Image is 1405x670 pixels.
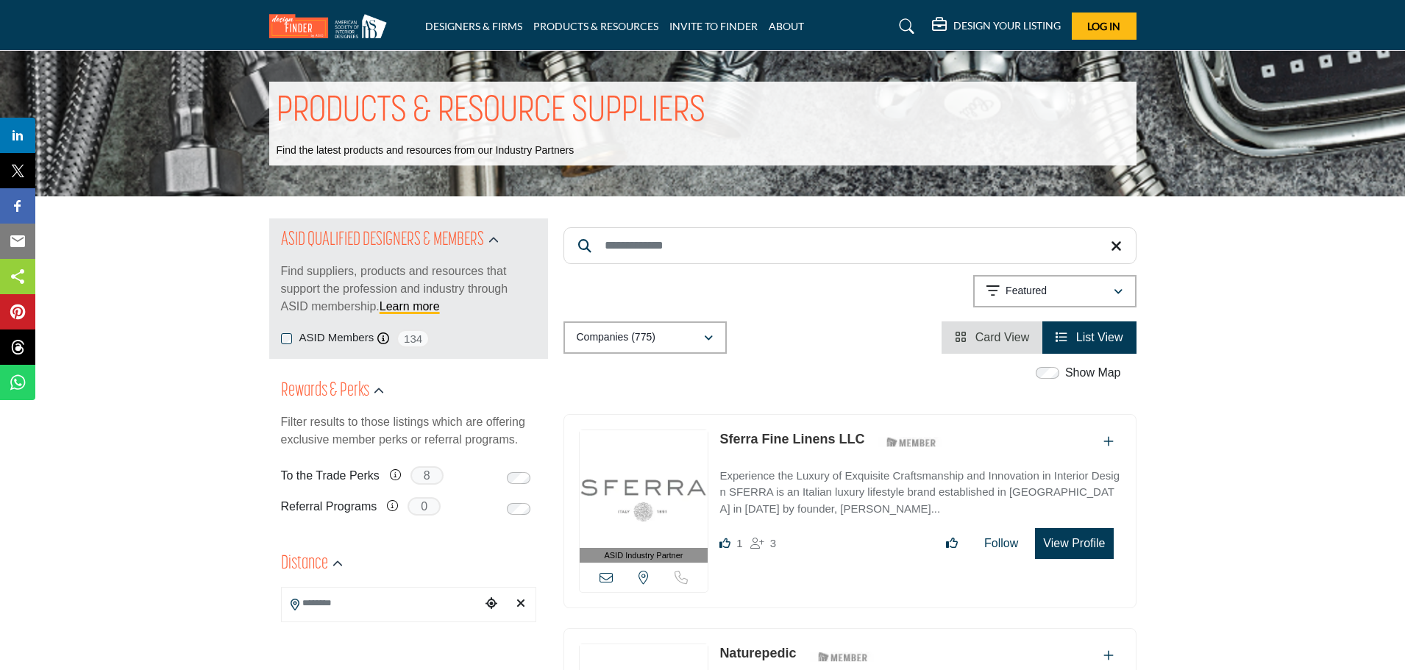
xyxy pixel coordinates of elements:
[282,588,480,617] input: Search Location
[1076,331,1123,343] span: List View
[281,227,484,254] h2: ASID QUALIFIED DESIGNERS & MEMBERS
[408,497,441,516] span: 0
[533,20,658,32] a: PRODUCTS & RESOURCES
[281,413,536,449] p: Filter results to those listings which are offering exclusive member perks or referral programs.
[719,644,796,663] p: Naturepedic
[810,647,876,666] img: ASID Members Badge Icon
[719,459,1120,518] a: Experience the Luxury of Exquisite Craftsmanship and Innovation in Interior Design SFERRA is an I...
[580,430,708,563] a: ASID Industry Partner
[563,321,727,354] button: Companies (775)
[936,529,967,558] button: Like listing
[719,430,864,449] p: Sferra Fine Linens LLC
[932,18,1061,35] div: DESIGN YOUR LISTING
[878,433,945,452] img: ASID Members Badge Icon
[769,20,804,32] a: ABOUT
[669,20,758,32] a: INVITE TO FINDER
[277,143,575,158] p: Find the latest products and resources from our Industry Partners
[719,432,864,446] a: Sferra Fine Linens LLC
[955,331,1029,343] a: View Card
[510,588,532,620] div: Clear search location
[1103,435,1114,448] a: Add To List
[1042,321,1136,354] li: List View
[953,19,1061,32] h5: DESIGN YOUR LISTING
[480,588,502,620] div: Choose your current location
[719,468,1120,518] p: Experience the Luxury of Exquisite Craftsmanship and Innovation in Interior Design SFERRA is an I...
[885,15,924,38] a: Search
[507,503,530,515] input: Switch to Referral Programs
[1103,649,1114,662] a: Add To List
[736,537,742,549] span: 1
[299,329,374,346] label: ASID Members
[281,378,369,405] h2: Rewards & Perks
[750,535,776,552] div: Followers
[277,89,705,135] h1: PRODUCTS & RESOURCE SUPPLIERS
[281,493,377,519] label: Referral Programs
[563,227,1137,264] input: Search Keyword
[1035,528,1113,559] button: View Profile
[604,549,683,562] span: ASID Industry Partner
[410,466,444,485] span: 8
[719,538,730,549] i: Like
[1065,364,1121,382] label: Show Map
[975,331,1030,343] span: Card View
[281,551,328,577] h2: Distance
[281,333,292,344] input: ASID Members checkbox
[1056,331,1123,343] a: View List
[425,20,522,32] a: DESIGNERS & FIRMS
[380,300,440,313] a: Learn more
[507,472,530,484] input: Switch to To the Trade Perks
[1087,20,1120,32] span: Log In
[770,537,776,549] span: 3
[973,275,1137,307] button: Featured
[396,329,430,348] span: 134
[269,14,394,38] img: Site Logo
[577,330,655,345] p: Companies (775)
[580,430,708,548] img: Sferra Fine Linens LLC
[1072,13,1137,40] button: Log In
[942,321,1042,354] li: Card View
[281,263,536,316] p: Find suppliers, products and resources that support the profession and industry through ASID memb...
[719,646,796,660] a: Naturepedic
[975,529,1028,558] button: Follow
[1006,284,1047,299] p: Featured
[281,463,380,488] label: To the Trade Perks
